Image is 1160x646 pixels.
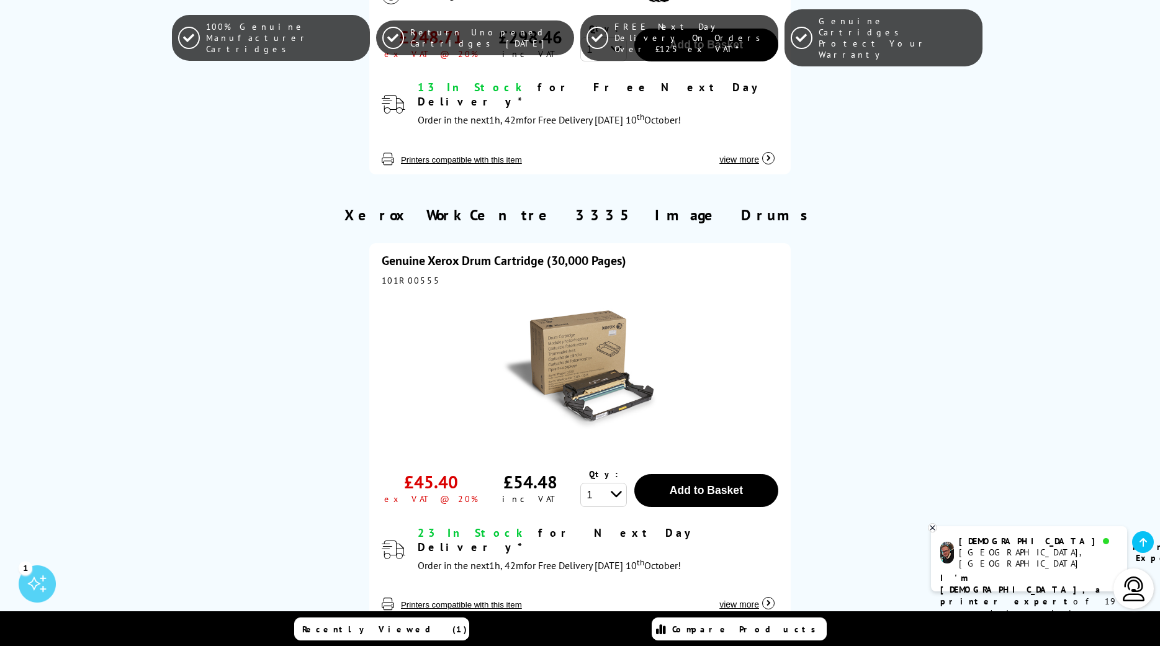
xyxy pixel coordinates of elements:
p: of 19 years! I can help you choose the right product [940,572,1118,643]
div: [GEOGRAPHIC_DATA], [GEOGRAPHIC_DATA] [959,547,1117,569]
span: 1h, 42m [489,559,524,572]
span: for Free Next Day Delivery* [418,80,763,109]
div: [DEMOGRAPHIC_DATA] [959,536,1117,547]
div: £45.40 [404,470,458,493]
button: view more [716,586,778,610]
span: Recently Viewed (1) [302,624,467,635]
button: Printers compatible with this item [397,599,526,610]
div: modal_delivery [418,526,778,575]
span: Qty: [589,469,618,480]
span: 1h, 42m [489,114,524,126]
img: Xerox Drum Cartridge (30,000 Pages) [502,292,657,447]
span: Add to Basket [670,484,743,496]
sup: th [637,111,644,122]
button: Printers compatible with this item [397,155,526,165]
a: Compare Products [652,617,827,640]
a: Genuine Xerox Drum Cartridge (30,000 Pages) [382,253,626,269]
button: view more [716,141,778,165]
span: Genuine Cartridges Protect Your Warranty [819,16,976,60]
div: ex VAT @ 20% [384,493,478,505]
div: inc VAT [502,493,559,505]
a: Recently Viewed (1) [294,617,469,640]
span: 23 In Stock [418,526,528,540]
span: view more [719,155,759,164]
span: 13 In Stock [418,80,527,94]
button: Add to Basket [634,474,778,507]
span: Return Unopened Cartridges [DATE] [410,27,567,49]
span: FREE Next Day Delivery On Orders Over £125 ex VAT* [614,21,771,55]
h2: Xerox WorkCentre 3335 Image Drums [344,205,816,225]
span: 100% Genuine Manufacturer Cartridges [206,21,363,55]
div: 1 [19,561,32,575]
img: chris-livechat.png [940,542,954,563]
span: Order in the next for Free Delivery [DATE] 10 October! [418,559,681,572]
span: view more [719,599,759,609]
div: £54.48 [503,470,557,493]
span: for Next Day Delivery* [418,526,696,554]
sup: th [637,557,644,568]
span: Compare Products [672,624,822,635]
img: user-headset-light.svg [1122,576,1146,601]
b: I'm [DEMOGRAPHIC_DATA], a printer expert [940,572,1104,607]
span: Order in the next for Free Delivery [DATE] 10 October! [418,114,681,126]
div: 101R00555 [382,275,778,286]
div: modal_delivery [418,80,778,129]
